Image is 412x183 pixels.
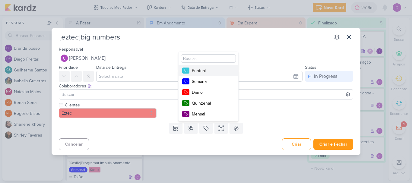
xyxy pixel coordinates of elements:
[58,32,330,43] input: Kard Sem Título
[314,73,337,80] div: In Progress
[60,91,352,98] input: Buscar
[192,111,231,117] div: Mensal
[192,100,231,106] div: Quinzenal
[305,71,353,82] button: In Progress
[181,54,236,63] input: Buscar...
[313,139,353,150] button: Criar e Fechar
[59,53,353,64] button: [PERSON_NAME]
[179,76,238,87] button: Semanal
[59,47,83,52] label: Responsável
[179,109,238,119] button: Mensal
[192,68,231,74] div: Pontual
[61,55,68,62] img: Carlos Lima
[192,78,231,85] div: Semanal
[179,65,238,76] button: Pontual
[69,55,106,62] span: [PERSON_NAME]
[59,65,78,70] label: Prioridade
[179,87,238,98] button: Diário
[192,89,231,96] div: Diário
[96,65,126,70] label: Data de Entrega
[64,102,157,108] label: Clientes
[59,108,157,118] button: Eztec
[59,138,89,150] button: Cancelar
[282,138,311,150] button: Criar
[179,98,238,109] button: Quinzenal
[59,83,353,89] div: Colaboradores
[305,65,316,70] label: Status
[96,71,303,82] input: Select a date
